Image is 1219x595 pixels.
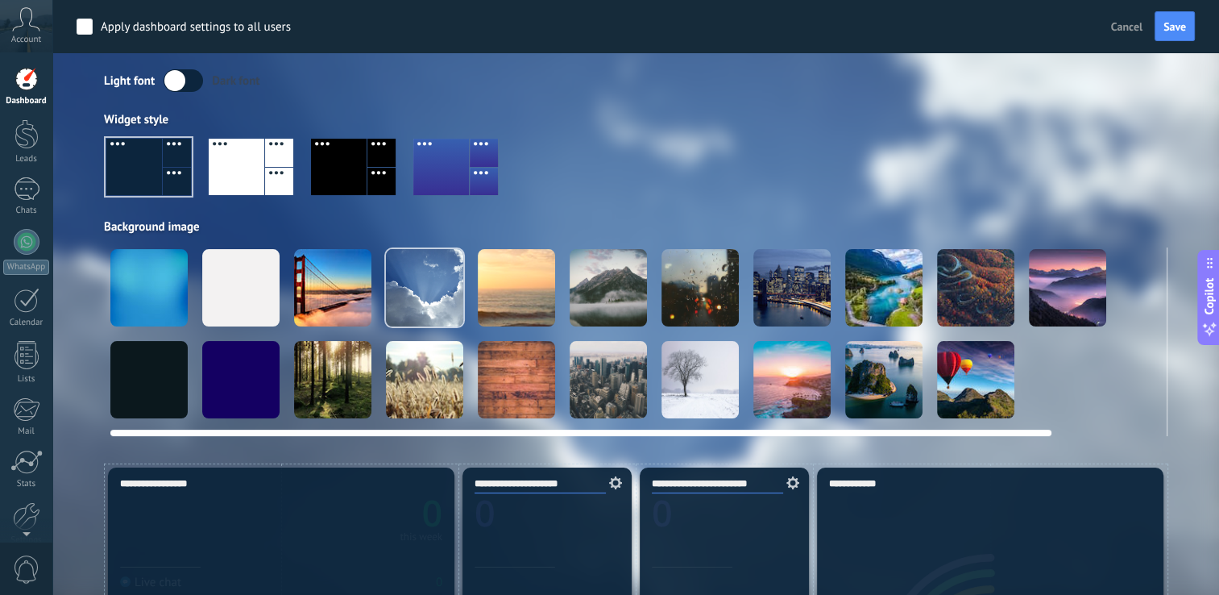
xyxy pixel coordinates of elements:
[1201,278,1217,315] span: Copilot
[104,73,155,89] div: Light font
[1105,15,1149,39] button: Cancel
[212,73,259,89] div: Dark font
[3,318,50,328] div: Calendar
[3,374,50,385] div: Lists
[3,426,50,437] div: Mail
[104,219,1167,235] div: Background image
[1111,19,1142,34] span: Cancel
[101,19,291,35] div: Apply dashboard settings to all users
[3,260,49,275] div: WhatsApp
[11,35,41,45] span: Account
[1163,21,1186,32] span: Save
[3,154,50,164] div: Leads
[104,112,1167,127] div: Widget style
[3,206,50,216] div: Chats
[3,479,50,489] div: Stats
[3,96,50,106] div: Dashboard
[1155,11,1195,42] button: Save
